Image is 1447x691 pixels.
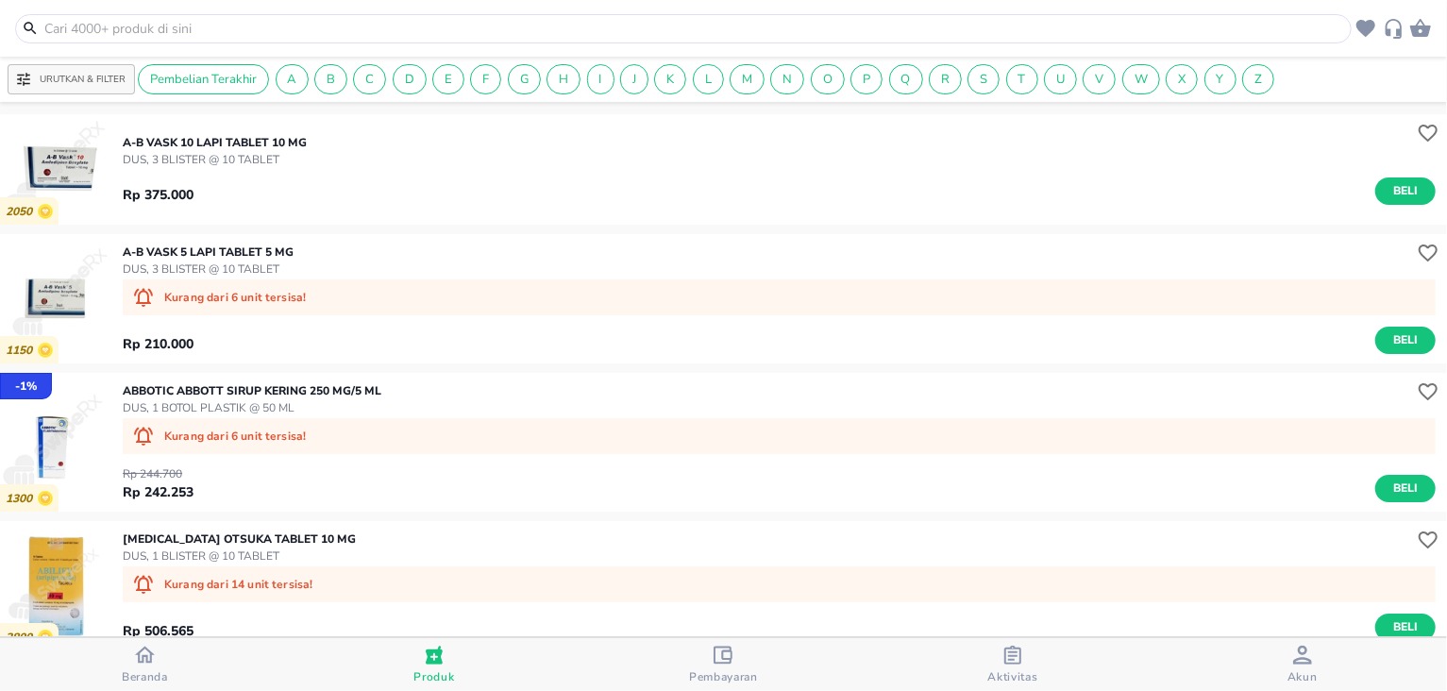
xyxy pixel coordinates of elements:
button: Produk [290,638,580,691]
span: Pembelian Terakhir [139,71,268,88]
span: E [433,71,463,88]
span: B [315,71,346,88]
div: Kurang dari 6 unit tersisa! [123,279,1436,315]
p: 1300 [6,492,38,506]
p: 1150 [6,344,38,358]
button: Aktivitas [868,638,1158,691]
div: D [393,64,427,94]
button: Beli [1375,177,1436,205]
div: G [508,64,541,94]
span: R [930,71,961,88]
span: Akun [1287,669,1318,684]
span: X [1167,71,1197,88]
span: S [968,71,999,88]
div: L [693,64,724,94]
div: P [850,64,883,94]
span: T [1007,71,1037,88]
p: DUS, 3 BLISTER @ 10 TABLET [123,151,307,168]
div: N [770,64,804,94]
span: L [694,71,723,88]
p: DUS, 3 BLISTER @ 10 TABLET [123,261,294,278]
div: K [654,64,686,94]
button: Urutkan & Filter [8,64,135,94]
span: P [851,71,882,88]
p: 2050 [6,205,38,219]
span: Q [890,71,922,88]
span: Beli [1389,181,1422,201]
p: DUS, 1 BLISTER @ 10 TABLET [123,548,356,565]
div: W [1122,64,1160,94]
span: Aktivitas [988,669,1038,684]
span: O [812,71,844,88]
span: G [509,71,540,88]
p: ABBOTIC Abbott SIRUP KERING 250 MG/5 ML [123,382,381,399]
span: K [655,71,685,88]
div: Kurang dari 6 unit tersisa! [123,418,1436,454]
div: Q [889,64,923,94]
div: O [811,64,845,94]
button: Beli [1375,475,1436,502]
span: U [1045,71,1076,88]
p: DUS, 1 BOTOL PLASTIK @ 50 ML [123,399,381,416]
div: H [547,64,580,94]
p: A-B VASK 10 Lapi TABLET 10 MG [123,134,307,151]
button: Pembayaran [579,638,868,691]
div: C [353,64,386,94]
span: Y [1205,71,1236,88]
span: A [277,71,308,88]
span: Produk [413,669,454,684]
div: R [929,64,962,94]
span: Beli [1389,330,1422,350]
p: Rp 375.000 [123,185,193,205]
div: X [1166,64,1198,94]
p: Rp 244.700 [123,465,193,482]
span: M [731,71,764,88]
span: Beranda [122,669,168,684]
span: J [621,71,648,88]
div: A [276,64,309,94]
span: Z [1243,71,1273,88]
p: [MEDICAL_DATA] Otsuka TABLET 10 MG [123,531,356,548]
span: W [1123,71,1159,88]
span: I [588,71,614,88]
div: U [1044,64,1077,94]
input: Cari 4000+ produk di sini [42,19,1347,39]
p: A-B VASK 5 Lapi TABLET 5 MG [123,244,294,261]
div: E [432,64,464,94]
span: H [547,71,580,88]
span: Beli [1389,617,1422,637]
div: Y [1204,64,1237,94]
div: Z [1242,64,1274,94]
span: F [471,71,500,88]
button: Beli [1375,614,1436,641]
span: Pembayaran [689,669,758,684]
p: Urutkan & Filter [40,73,126,87]
button: Beli [1375,327,1436,354]
p: Rp 242.253 [123,482,193,502]
span: N [771,71,803,88]
div: Pembelian Terakhir [138,64,269,94]
span: D [394,71,426,88]
p: - 1 % [15,378,37,395]
span: C [354,71,385,88]
p: 2800 [6,631,38,645]
div: I [587,64,614,94]
span: V [1084,71,1115,88]
div: B [314,64,347,94]
div: T [1006,64,1038,94]
div: S [967,64,1000,94]
div: M [730,64,765,94]
span: Beli [1389,479,1422,498]
div: F [470,64,501,94]
p: Rp 506.565 [123,621,193,641]
div: V [1083,64,1116,94]
p: Rp 210.000 [123,334,193,354]
div: Kurang dari 14 unit tersisa! [123,566,1436,602]
div: J [620,64,648,94]
button: Akun [1157,638,1447,691]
